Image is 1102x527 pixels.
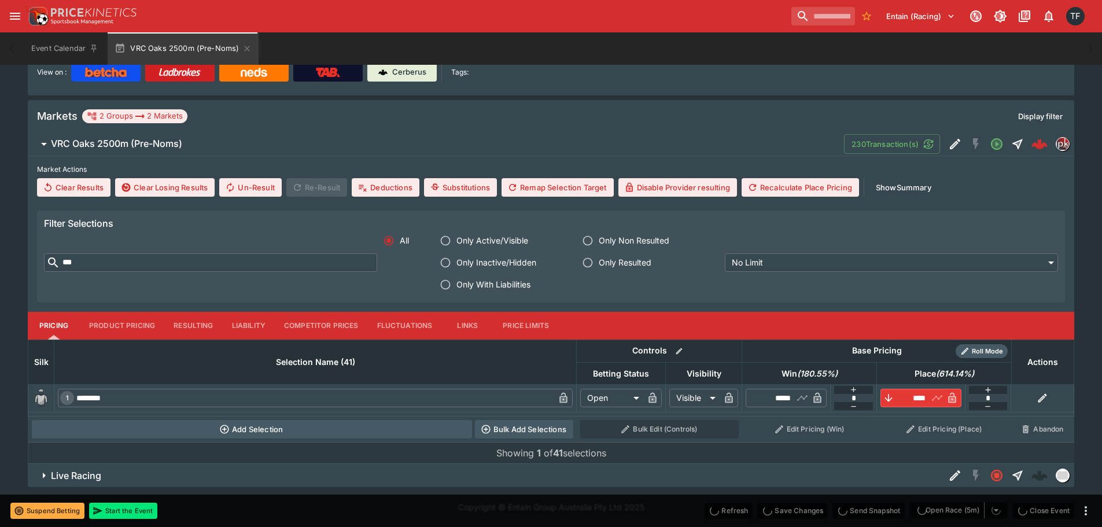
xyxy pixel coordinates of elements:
h6: Live Racing [51,470,101,482]
button: Documentation [1014,6,1035,27]
div: pricekinetics [1056,137,1070,151]
span: Only With Liabilities [456,278,530,290]
span: Only Inactive/Hidden [456,256,536,268]
em: ( 614.14 %) [936,367,974,381]
div: Base Pricing [847,344,906,358]
em: ( 180.55 %) [797,367,838,381]
span: Visibility [674,367,734,381]
button: Connected to PK [965,6,986,27]
p: Showing of selections [496,446,606,460]
img: TabNZ [316,68,340,77]
span: Win(180.55%) [769,367,850,381]
button: Notifications [1038,6,1059,27]
button: Product Pricing [80,312,164,340]
svg: Open [990,137,1004,151]
img: pricekinetics [1056,138,1069,150]
div: liveracing [1056,469,1070,482]
div: Show/hide Price Roll mode configuration. [956,344,1008,358]
b: 1 [537,447,541,459]
button: Start the Event [89,503,157,519]
button: Tom Flynn [1063,3,1088,29]
div: split button [909,502,1008,518]
button: Edit Detail [945,465,965,486]
div: 2 Groups 2 Markets [87,109,183,123]
span: Only Resulted [599,256,651,268]
button: Substitutions [424,178,497,197]
button: Price Limits [493,312,558,340]
button: Suspend Betting [10,503,84,519]
button: Edit Pricing (Win) [746,420,874,438]
span: Only Active/Visible [456,234,528,246]
button: Abandon [1015,420,1070,438]
img: Sportsbook Management [51,19,113,24]
div: b4457010-bd9a-4b73-bb96-cf918553c006 [1031,136,1048,152]
label: Tags: [451,63,469,82]
button: Recalculate Place Pricing [742,178,859,197]
button: Un-Result [219,178,281,197]
button: SGM Disabled [965,465,986,486]
input: search [791,7,855,25]
button: SGM Disabled [965,134,986,154]
img: blank-silk.png [32,389,50,407]
th: Silk [28,340,54,384]
div: Open [580,389,643,407]
th: Actions [1011,340,1074,384]
button: Clear Losing Results [115,178,215,197]
button: Remap Selection Target [502,178,614,197]
button: Links [441,312,493,340]
button: Add Selection [32,420,472,438]
span: Betting Status [580,367,662,381]
th: Controls [577,340,742,362]
button: Closed [986,465,1007,486]
img: PriceKinetics [51,8,137,17]
img: PriceKinetics Logo [25,5,49,28]
div: Visible [669,389,720,407]
p: Cerberus [392,67,426,78]
button: VRC Oaks 2500m (Pre-Noms) [28,132,844,156]
span: Roll Mode [967,347,1008,356]
button: Live Racing [28,464,945,487]
label: View on : [37,63,67,82]
img: Neds [241,68,267,77]
svg: Closed [990,469,1004,482]
button: 230Transaction(s) [844,134,940,154]
span: Only Non Resulted [599,234,669,246]
button: Fluctuations [368,312,442,340]
button: Bulk Edit (Controls) [580,420,739,438]
img: liveracing [1056,469,1069,482]
b: 41 [553,447,563,459]
button: ShowSummary [869,178,938,197]
label: Market Actions [37,161,1065,178]
button: Liability [223,312,275,340]
img: Ladbrokes [159,68,201,77]
button: Select Tenant [879,7,962,25]
button: VRC Oaks 2500m (Pre-Noms) [108,32,259,65]
button: No Bookmarks [857,7,876,25]
button: Edit Detail [945,134,965,154]
span: Re-Result [286,178,347,197]
h5: Markets [37,109,78,123]
h6: Filter Selections [44,218,1058,230]
button: Pricing [28,312,80,340]
button: Toggle light/dark mode [990,6,1011,27]
button: Open [986,134,1007,154]
button: Clear Results [37,178,110,197]
button: Bulk edit [672,344,687,359]
a: b4457010-bd9a-4b73-bb96-cf918553c006 [1028,132,1051,156]
button: Event Calendar [24,32,105,65]
img: logo-cerberus--red.svg [1031,136,1048,152]
h6: VRC Oaks 2500m (Pre-Noms) [51,138,182,150]
span: Selection Name (41) [263,355,368,369]
button: Edit Pricing (Place) [880,420,1008,438]
div: No Limit [725,253,1058,272]
button: Straight [1007,134,1028,154]
button: Resulting [164,312,222,340]
button: more [1079,504,1093,518]
button: Bulk Add Selections via CSV Data [475,420,573,438]
span: 1 [64,394,71,402]
button: Display filter [1011,107,1070,126]
button: Competitor Prices [275,312,368,340]
img: Cerberus [378,68,388,77]
div: Tom Flynn [1066,7,1085,25]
